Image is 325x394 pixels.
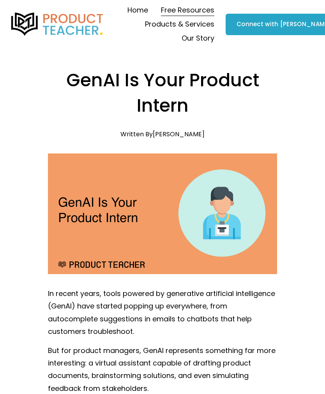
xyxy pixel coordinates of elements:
[153,130,205,139] a: [PERSON_NAME]
[48,68,277,118] h1: GenAI Is Your Product Intern
[10,12,105,36] img: Product Teacher
[161,4,214,16] span: Free Resources
[161,3,214,17] a: folder dropdown
[48,287,277,338] p: In recent years, tools powered by generative artificial intelligence (GenAI) have started popping...
[182,31,214,45] a: folder dropdown
[145,18,214,30] span: Products & Services
[145,17,214,31] a: folder dropdown
[120,130,205,138] div: Written By
[127,3,148,17] a: Home
[182,32,214,45] span: Our Story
